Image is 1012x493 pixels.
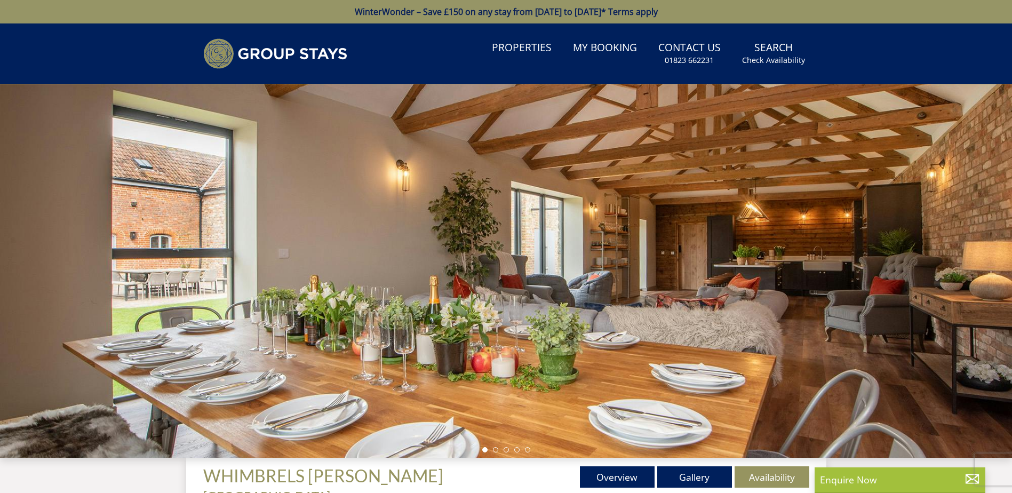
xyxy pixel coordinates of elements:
[654,36,725,71] a: Contact Us01823 662231
[742,55,805,66] small: Check Availability
[580,466,655,488] a: Overview
[203,465,443,486] span: WHIMBRELS [PERSON_NAME]
[738,36,809,71] a: SearchCheck Availability
[820,473,980,487] p: Enquire Now
[488,36,556,60] a: Properties
[735,466,809,488] a: Availability
[665,55,714,66] small: 01823 662231
[203,465,447,486] a: WHIMBRELS [PERSON_NAME]
[203,38,347,69] img: Group Stays
[657,466,732,488] a: Gallery
[569,36,641,60] a: My Booking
